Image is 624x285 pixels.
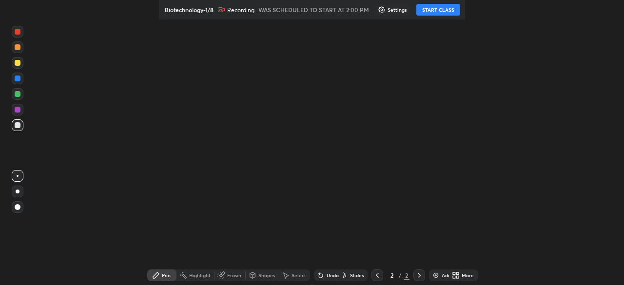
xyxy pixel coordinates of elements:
p: Biotechnology-1/8 [165,6,214,14]
div: Select [292,273,306,278]
img: class-settings-icons [378,6,386,14]
div: Pen [162,273,171,278]
div: Undo [327,273,339,278]
div: Highlight [189,273,211,278]
div: Slides [350,273,364,278]
div: Shapes [258,273,275,278]
p: Settings [388,7,407,12]
div: Eraser [227,273,242,278]
button: START CLASS [416,4,460,16]
div: 2 [387,272,397,278]
div: 2 [404,271,409,280]
div: More [462,273,474,278]
h5: WAS SCHEDULED TO START AT 2:00 PM [258,5,369,14]
div: / [399,272,402,278]
p: Recording [227,6,254,14]
div: Add [442,273,451,278]
img: add-slide-button [432,271,440,279]
img: recording.375f2c34.svg [217,6,225,14]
